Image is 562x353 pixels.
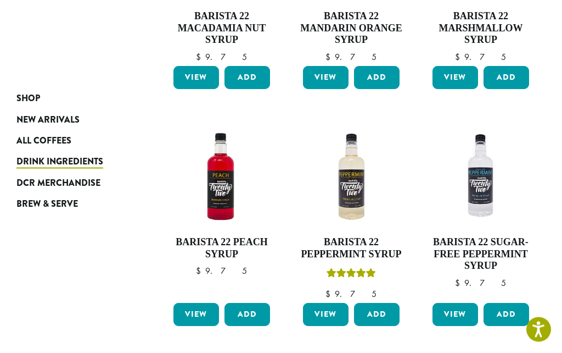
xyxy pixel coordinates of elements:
[300,237,402,261] h4: Barista 22 Peppermint Syrup
[300,126,402,299] a: Barista 22 Peppermint SyrupRated 5.00 out of 5 $9.75
[430,126,532,299] a: Barista 22 Sugar-Free Peppermint Syrup $9.75
[196,266,247,277] bdi: 9.75
[325,52,376,63] bdi: 9.75
[16,176,100,190] span: DCR Merchandise
[16,173,124,194] a: DCR Merchandise
[484,304,529,327] button: Add
[432,67,478,90] a: View
[16,113,80,127] span: New Arrivals
[16,197,78,211] span: Brew & Serve
[173,304,219,327] a: View
[196,52,247,63] bdi: 9.75
[430,237,532,273] h4: Barista 22 Sugar-Free Peppermint Syrup
[224,304,270,327] button: Add
[455,52,506,63] bdi: 9.75
[430,11,532,47] h4: Barista 22 Marshmallow Syrup
[16,151,124,172] a: Drink Ingredients
[16,109,124,130] a: New Arrivals
[325,289,376,300] bdi: 9.75
[171,126,273,299] a: Barista 22 Peach Syrup $9.75
[325,52,335,63] span: $
[300,11,402,47] h4: Barista 22 Mandarin Orange Syrup
[327,267,376,284] div: Rated 5.00 out of 5
[325,289,335,300] span: $
[16,92,40,106] span: Shop
[455,278,464,289] span: $
[196,266,205,277] span: $
[16,130,124,151] a: All Coffees
[354,67,400,90] button: Add
[303,67,349,90] a: View
[432,304,478,327] a: View
[224,67,270,90] button: Add
[171,11,273,47] h4: Barista 22 Macadamia Nut Syrup
[16,88,124,109] a: Shop
[430,126,532,228] img: SF-PEPPERMINT-300x300.png
[455,52,464,63] span: $
[303,304,349,327] a: View
[171,126,273,228] img: PEACH-300x300.png
[173,67,219,90] a: View
[16,155,103,169] span: Drink Ingredients
[16,194,124,214] a: Brew & Serve
[16,134,71,148] span: All Coffees
[300,126,402,228] img: PEPPERMINT-300x300.png
[196,52,205,63] span: $
[171,237,273,261] h4: Barista 22 Peach Syrup
[354,304,400,327] button: Add
[455,278,506,289] bdi: 9.75
[484,67,529,90] button: Add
